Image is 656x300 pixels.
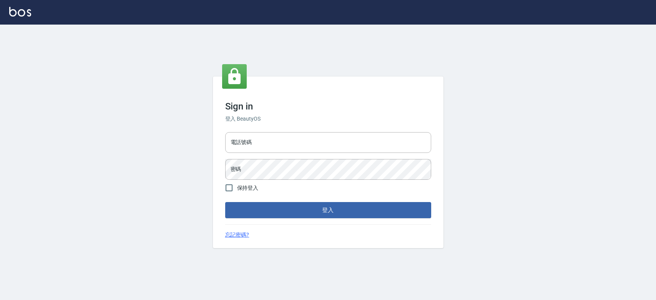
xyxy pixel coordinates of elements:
h6: 登入 BeautyOS [225,115,431,123]
h3: Sign in [225,101,431,112]
button: 登入 [225,202,431,218]
a: 忘記密碼? [225,231,249,239]
img: Logo [9,7,31,17]
span: 保持登入 [237,184,259,192]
